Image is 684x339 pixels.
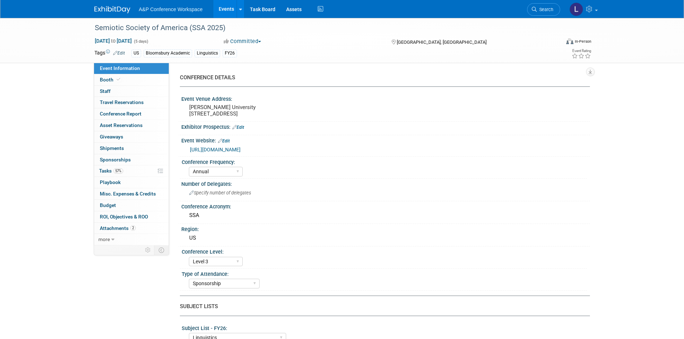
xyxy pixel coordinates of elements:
[187,232,585,244] div: US
[94,86,169,97] a: Staff
[94,63,169,74] a: Event Information
[180,74,585,81] div: CONFERENCE DETAILS
[566,38,573,44] img: Format-Inperson.png
[154,245,169,255] td: Toggle Event Tabs
[94,165,169,176] a: Tasks57%
[182,269,587,278] div: Type of Attendance:
[113,168,123,174] span: 57%
[100,179,121,185] span: Playbook
[182,323,587,332] div: Subject List - FY26:
[117,77,120,81] i: Booth reservation complete
[181,224,590,233] div: Region:
[133,39,148,44] span: (5 days)
[574,39,591,44] div: In-Person
[100,134,123,140] span: Giveaways
[94,108,169,119] a: Conference Report
[94,200,169,211] a: Budget
[190,147,241,152] a: [URL][DOMAIN_NAME]
[100,214,148,220] span: ROI, Objectives & ROO
[181,179,590,188] div: Number of Delegates:
[92,22,549,34] div: Semiotic Society of America (SSA 2025)
[182,157,587,166] div: Conference Frequency:
[139,6,203,12] span: A&P Conference Workspace
[195,50,220,57] div: Linguistics
[94,177,169,188] a: Playbook
[94,120,169,131] a: Asset Reservations
[113,51,125,56] a: Edit
[100,225,136,231] span: Attachments
[537,7,553,12] span: Search
[221,38,264,45] button: Committed
[100,111,141,117] span: Conference Report
[94,97,169,108] a: Travel Reservations
[572,49,591,53] div: Event Rating
[100,202,116,208] span: Budget
[94,188,169,199] a: Misc. Expenses & Credits
[94,38,132,44] span: [DATE] [DATE]
[232,125,244,130] a: Edit
[189,104,344,117] pre: [PERSON_NAME] University [STREET_ADDRESS]
[181,122,590,131] div: Exhibitor Prospectus:
[182,246,587,255] div: Conference Level:
[142,245,154,255] td: Personalize Event Tab Strip
[223,50,237,57] div: FY26
[100,122,143,128] span: Asset Reservations
[94,49,125,57] td: Tags
[94,143,169,154] a: Shipments
[100,145,124,151] span: Shipments
[181,94,590,103] div: Event Venue Address:
[98,236,110,242] span: more
[180,303,585,310] div: SUBJECT LISTS
[94,6,130,13] img: ExhibitDay
[569,3,583,16] img: Lianna Iwanikiw
[94,131,169,142] a: Giveaways
[100,157,131,163] span: Sponsorships
[187,210,585,221] div: SSA
[100,88,111,94] span: Staff
[110,38,117,44] span: to
[527,3,560,16] a: Search
[181,201,590,210] div: Conference Acronym:
[397,39,487,45] span: [GEOGRAPHIC_DATA], [GEOGRAPHIC_DATA]
[100,65,140,71] span: Event Information
[189,190,251,196] span: Specify number of delegates
[100,99,144,105] span: Travel Reservations
[100,191,156,197] span: Misc. Expenses & Credits
[94,211,169,222] a: ROI, Objectives & ROO
[94,154,169,165] a: Sponsorships
[94,74,169,85] a: Booth
[218,138,230,143] a: Edit
[94,234,169,245] a: more
[518,37,592,48] div: Event Format
[100,77,122,83] span: Booth
[144,50,192,57] div: Bloomsbury Academic
[94,223,169,234] a: Attachments2
[181,135,590,145] div: Event Website:
[99,168,123,174] span: Tasks
[130,225,136,231] span: 2
[131,50,141,57] div: US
